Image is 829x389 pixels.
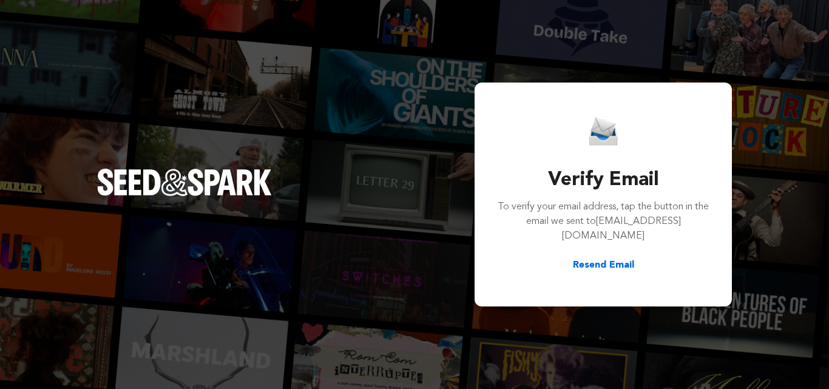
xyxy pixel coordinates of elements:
[589,117,618,146] img: Seed&Spark Email Icon
[496,166,710,195] h3: Verify Email
[573,258,634,272] button: Resend Email
[496,200,710,243] p: To verify your email address, tap the button in the email we sent to
[562,217,681,241] span: [EMAIL_ADDRESS][DOMAIN_NAME]
[97,169,272,195] img: Seed&Spark Logo
[97,169,272,220] a: Seed&Spark Homepage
